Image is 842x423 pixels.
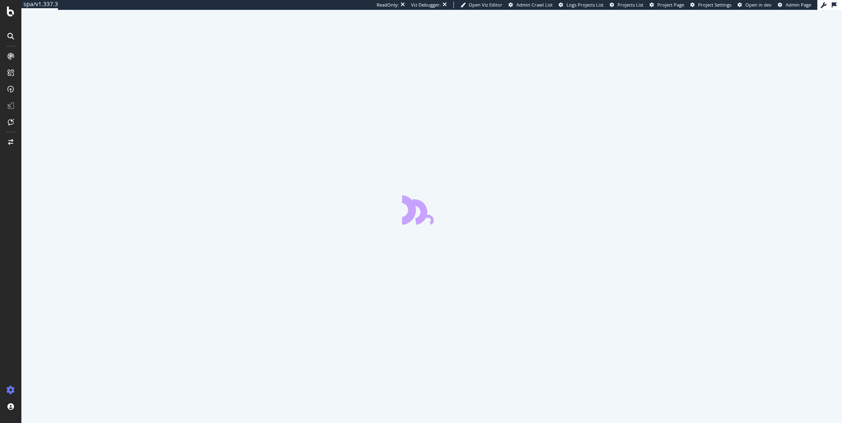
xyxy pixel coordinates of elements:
a: Project Page [650,2,684,8]
span: Project Page [657,2,684,8]
span: Logs Projects List [567,2,604,8]
div: ReadOnly: [377,2,399,8]
a: Admin Crawl List [509,2,553,8]
a: Logs Projects List [559,2,604,8]
a: Projects List [610,2,643,8]
a: Admin Page [778,2,811,8]
a: Open Viz Editor [460,2,502,8]
a: Open in dev [738,2,772,8]
span: Open in dev [745,2,772,8]
div: Viz Debugger: [411,2,441,8]
span: Projects List [618,2,643,8]
span: Admin Page [786,2,811,8]
span: Project Settings [698,2,731,8]
span: Open Viz Editor [469,2,502,8]
a: Project Settings [690,2,731,8]
div: animation [402,195,461,225]
span: Admin Crawl List [516,2,553,8]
